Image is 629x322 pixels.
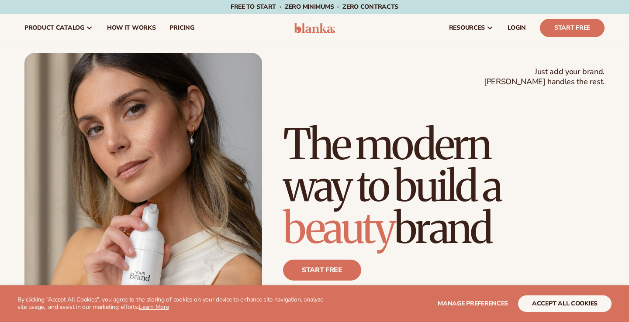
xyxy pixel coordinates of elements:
a: Learn More [139,303,169,311]
span: How It Works [107,24,156,31]
a: Start free [283,260,361,281]
a: pricing [162,14,201,42]
span: pricing [169,24,194,31]
button: accept all cookies [518,295,612,312]
a: resources [442,14,501,42]
button: Manage preferences [438,295,508,312]
span: product catalog [24,24,84,31]
img: logo [294,23,335,33]
a: product catalog [17,14,100,42]
span: LOGIN [508,24,526,31]
a: How It Works [100,14,163,42]
span: Just add your brand. [PERSON_NAME] handles the rest. [484,67,605,87]
span: beauty [283,202,394,254]
a: Start Free [540,19,605,37]
span: Free to start · ZERO minimums · ZERO contracts [231,3,398,11]
span: resources [449,24,485,31]
span: Manage preferences [438,299,508,308]
h1: The modern way to build a brand [283,123,605,249]
a: LOGIN [501,14,533,42]
p: By clicking "Accept All Cookies", you agree to the storing of cookies on your device to enhance s... [17,296,328,311]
